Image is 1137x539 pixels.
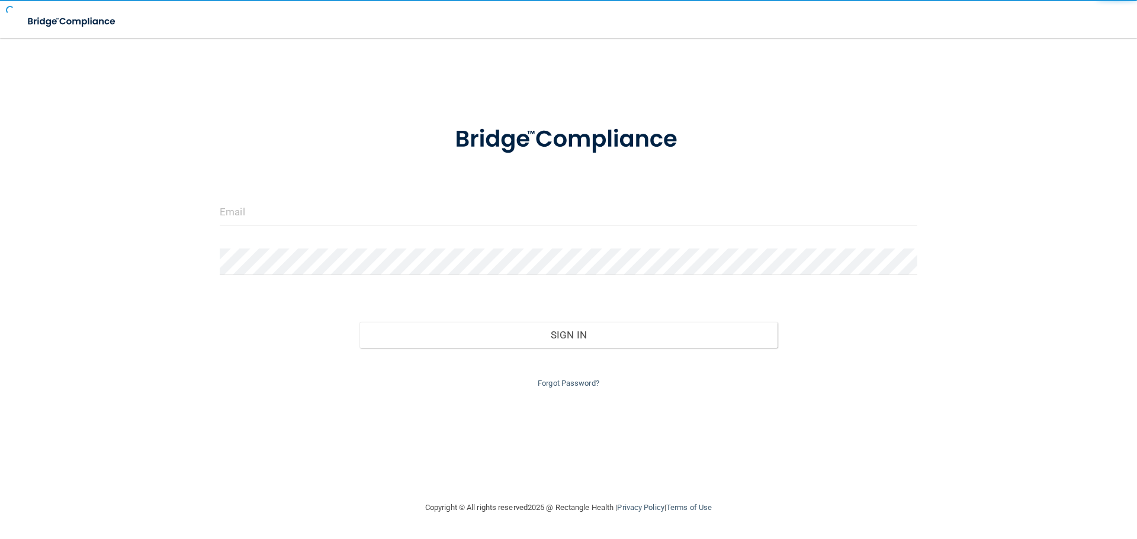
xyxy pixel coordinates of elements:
img: bridge_compliance_login_screen.278c3ca4.svg [18,9,127,34]
a: Terms of Use [666,503,712,512]
div: Copyright © All rights reserved 2025 @ Rectangle Health | | [352,489,785,527]
a: Privacy Policy [617,503,664,512]
a: Forgot Password? [538,379,599,388]
input: Email [220,199,917,225]
img: bridge_compliance_login_screen.278c3ca4.svg [431,109,706,170]
button: Sign In [359,322,778,348]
